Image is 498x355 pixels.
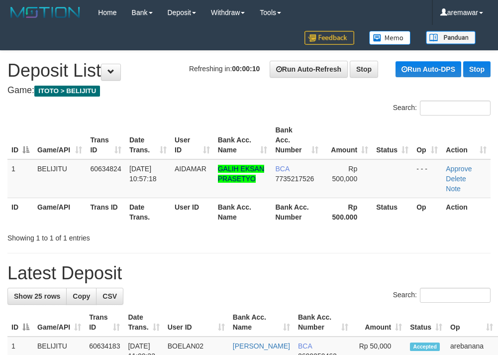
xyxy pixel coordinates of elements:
h4: Game: [7,86,491,96]
td: 1 [7,159,33,198]
th: Bank Acc. Number [271,198,322,226]
th: Amount: activate to sort column ascending [352,308,406,337]
span: BCA [298,342,312,350]
label: Search: [393,288,491,303]
th: Game/API: activate to sort column ascending [33,121,86,159]
span: BCA [275,165,289,173]
a: GALIH EKSAN PRASETYO [218,165,264,183]
a: [PERSON_NAME] [233,342,290,350]
th: Date Trans. [125,198,171,226]
th: Date Trans.: activate to sort column ascending [125,121,171,159]
h1: Latest Deposit [7,263,491,283]
span: 60634824 [90,165,121,173]
th: Status [372,198,412,226]
span: AIDAMAR [175,165,206,173]
th: Action [442,198,491,226]
span: Rp 500,000 [332,165,358,183]
th: ID: activate to sort column descending [7,121,33,159]
span: [DATE] 10:57:18 [129,165,157,183]
th: Trans ID: activate to sort column ascending [86,121,125,159]
th: User ID: activate to sort column ascending [171,121,214,159]
label: Search: [393,101,491,116]
span: Accepted [410,343,440,351]
th: Amount: activate to sort column ascending [322,121,372,159]
th: Bank Acc. Number: activate to sort column ascending [271,121,322,159]
span: Copy 7735217526 to clipboard [275,175,314,183]
th: Op: activate to sort column ascending [412,121,442,159]
th: Bank Acc. Name: activate to sort column ascending [214,121,272,159]
span: CSV [102,292,117,300]
th: Op: activate to sort column ascending [446,308,497,337]
th: ID: activate to sort column descending [7,308,33,337]
th: Rp 500.000 [322,198,372,226]
a: Approve [446,165,472,173]
a: Run Auto-DPS [396,61,461,77]
th: Bank Acc. Name: activate to sort column ascending [229,308,294,337]
img: panduan.png [426,31,476,44]
span: Copy [73,292,90,300]
th: Bank Acc. Name [214,198,272,226]
a: Show 25 rows [7,288,67,305]
span: Refreshing in: [189,65,260,73]
a: Stop [463,61,491,77]
th: Game/API [33,198,86,226]
th: User ID [171,198,214,226]
input: Search: [420,288,491,303]
a: Run Auto-Refresh [270,61,348,78]
a: Copy [66,288,97,305]
a: CSV [96,288,123,305]
img: Button%20Memo.svg [369,31,411,45]
h1: Deposit List [7,61,491,81]
th: ID [7,198,33,226]
a: Note [446,185,461,193]
th: Game/API: activate to sort column ascending [33,308,85,337]
a: Stop [350,61,378,78]
th: Op [412,198,442,226]
strong: 00:00:10 [232,65,260,73]
th: Status: activate to sort column ascending [372,121,412,159]
a: Delete [446,175,466,183]
img: Feedback.jpg [304,31,354,45]
th: Trans ID [86,198,125,226]
span: ITOTO > BELIJITU [34,86,100,97]
th: User ID: activate to sort column ascending [164,308,229,337]
td: BELIJITU [33,159,86,198]
div: Showing 1 to 1 of 1 entries [7,229,200,243]
span: Show 25 rows [14,292,60,300]
th: Status: activate to sort column ascending [406,308,446,337]
img: MOTION_logo.png [7,5,83,20]
th: Bank Acc. Number: activate to sort column ascending [294,308,352,337]
td: - - - [412,159,442,198]
th: Action: activate to sort column ascending [442,121,491,159]
th: Date Trans.: activate to sort column ascending [124,308,163,337]
input: Search: [420,101,491,116]
th: Trans ID: activate to sort column ascending [85,308,124,337]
